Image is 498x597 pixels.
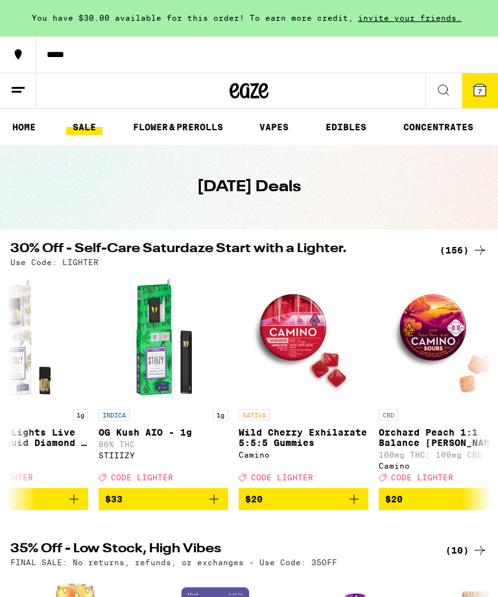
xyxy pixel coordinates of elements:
[478,88,482,95] span: 7
[197,176,301,198] h1: [DATE] Deals
[99,409,130,421] p: INDICA
[239,488,368,510] button: Add to bag
[245,494,263,504] span: $20
[385,494,403,504] span: $20
[10,258,99,266] p: Use Code: LIGHTER
[99,440,228,449] p: 86% THC
[10,242,424,258] h2: 30% Off - Self-Care Saturdaze Start with a Lighter.
[105,494,123,504] span: $33
[126,119,230,135] a: FLOWER & PREROLLS
[239,273,368,403] img: Camino - Wild Cherry Exhilarate 5:5:5 Gummies
[10,543,424,558] h2: 35% Off - Low Stock, High Vibes
[6,119,42,135] a: HOME
[253,119,295,135] a: VAPES
[462,73,498,108] button: 7
[239,451,368,459] div: Camino
[99,488,228,510] button: Add to bag
[99,273,228,488] a: Open page for OG Kush AIO - 1g from STIIIZY
[32,14,353,22] span: You have $30.00 available for this order! To earn more credit,
[251,473,313,482] span: CODE LIGHTER
[99,273,228,403] img: STIIIZY - OG Kush AIO - 1g
[99,451,228,460] div: STIIIZY
[239,273,368,488] a: Open page for Wild Cherry Exhilarate 5:5:5 Gummies from Camino
[66,119,102,135] a: SALE
[239,427,368,448] p: Wild Cherry Exhilarate 5:5:5 Gummies
[73,409,88,421] p: 1g
[111,473,173,482] span: CODE LIGHTER
[319,119,373,135] a: EDIBLES
[440,242,488,258] a: (156)
[10,558,337,567] p: FINAL SALE: No returns, refunds, or exchanges - Use Code: 35OFF
[213,409,228,421] p: 1g
[445,543,488,558] a: (10)
[353,14,466,22] span: invite your friends.
[391,473,453,482] span: CODE LIGHTER
[397,119,480,135] a: CONCENTRATES
[379,409,398,421] p: CBD
[239,409,270,421] p: SATIVA
[99,427,228,438] p: OG Kush AIO - 1g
